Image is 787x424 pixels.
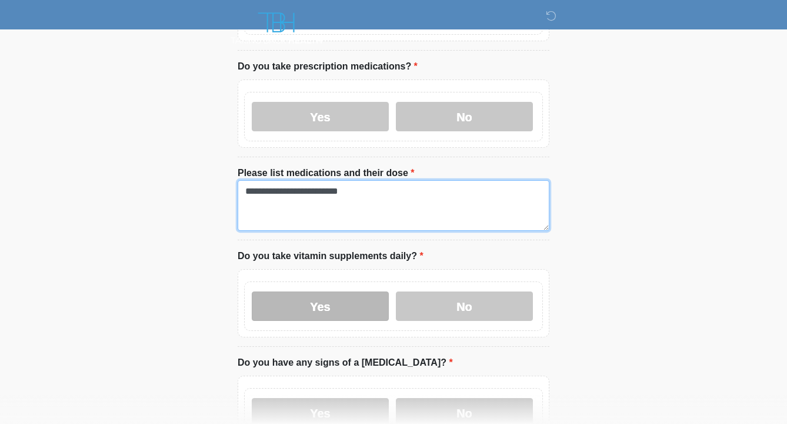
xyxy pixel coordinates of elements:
[238,59,418,74] label: Do you take prescription medications?
[252,102,389,131] label: Yes
[238,249,423,263] label: Do you take vitamin supplements daily?
[396,291,533,321] label: No
[396,102,533,131] label: No
[238,356,453,370] label: Do you have any signs of a [MEDICAL_DATA]?
[238,166,415,180] label: Please list medications and their dose
[226,9,326,48] img: Taking Back Health Infusions Logo
[252,291,389,321] label: Yes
